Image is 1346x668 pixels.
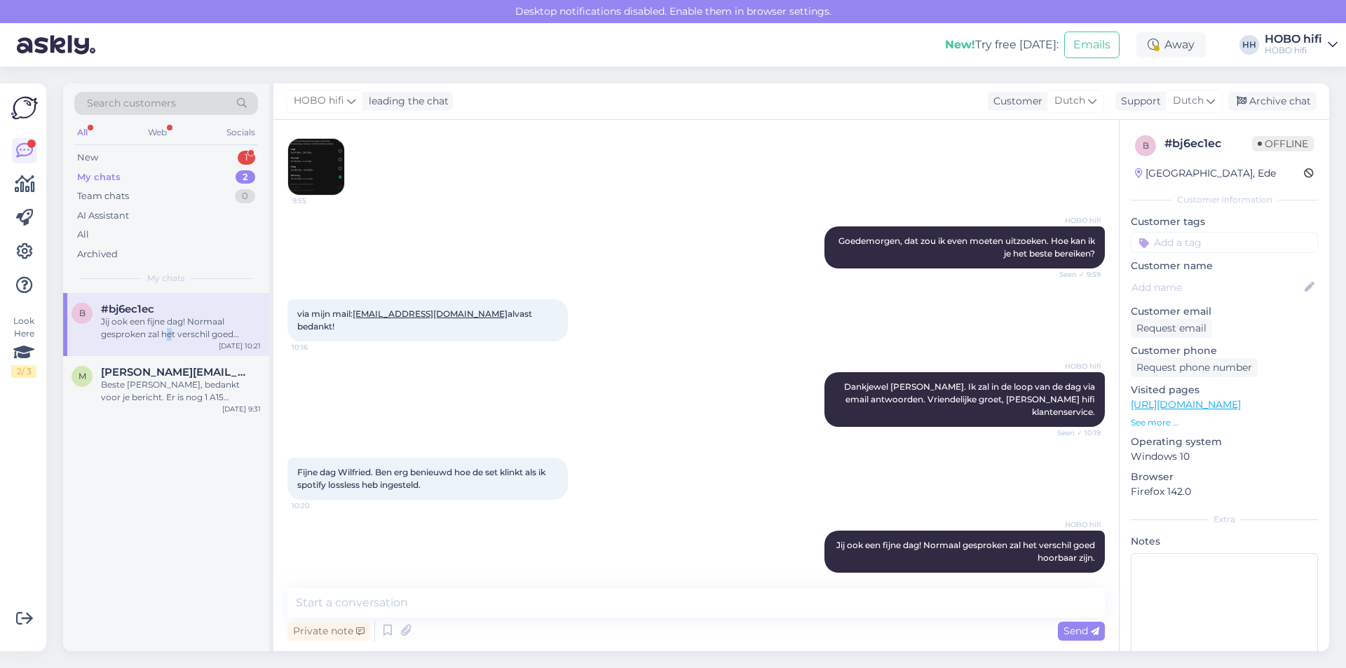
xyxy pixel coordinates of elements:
[836,540,1097,563] span: Jij ook een fijne dag! Normaal gesproken zal het verschil goed hoorbaar zijn.
[1048,269,1101,280] span: Seen ✓ 9:59
[288,139,344,195] img: Attachment
[1131,259,1318,273] p: Customer name
[145,123,170,142] div: Web
[235,189,255,203] div: 0
[11,95,38,121] img: Askly Logo
[101,379,261,404] div: Beste [PERSON_NAME], bedankt voor je bericht. Er is nog 1 A15 beschikbaar. Deze staat voor je ger...
[77,170,121,184] div: My chats
[1265,34,1338,56] a: HOBO hifiHOBO hifi
[945,36,1059,53] div: Try free [DATE]:
[101,366,247,379] span: Mathias.landuyt@gmail.com
[219,341,261,351] div: [DATE] 10:21
[1063,625,1099,637] span: Send
[1048,573,1101,584] span: 10:21
[988,94,1042,109] div: Customer
[74,123,90,142] div: All
[1131,214,1318,229] p: Customer tags
[292,196,345,206] span: 9:55
[1131,470,1318,484] p: Browser
[1115,94,1161,109] div: Support
[1131,232,1318,253] input: Add a tag
[1048,215,1101,226] span: HOBO hifi
[1131,358,1258,377] div: Request phone number
[297,308,534,332] span: via mijn mail: alvast bedankt!
[222,404,261,414] div: [DATE] 9:31
[1135,166,1276,181] div: [GEOGRAPHIC_DATA], Ede
[101,315,261,341] div: Jij ook een fijne dag! Normaal gesproken zal het verschil goed hoorbaar zijn.
[1064,32,1120,58] button: Emails
[844,381,1097,417] span: Dankjewel [PERSON_NAME]. Ik zal in de loop van de dag via email antwoorden. Vriendelijke groet, [...
[292,342,344,353] span: 10:16
[101,303,154,315] span: #bj6ec1ec
[1136,32,1206,57] div: Away
[1131,416,1318,429] p: See more ...
[77,151,98,165] div: New
[1131,484,1318,499] p: Firefox 142.0
[1131,193,1318,206] div: Customer information
[79,371,86,381] span: M
[1265,34,1322,45] div: HOBO hifi
[1131,398,1241,411] a: [URL][DOMAIN_NAME]
[945,38,975,51] b: New!
[1265,45,1322,56] div: HOBO hifi
[236,170,255,184] div: 2
[1048,361,1101,372] span: HOBO hifi
[224,123,258,142] div: Socials
[1048,519,1101,530] span: HOBO hifi
[1131,534,1318,549] p: Notes
[77,228,89,242] div: All
[1143,140,1149,151] span: b
[147,272,185,285] span: My chats
[294,93,344,109] span: HOBO hifi
[353,308,508,319] a: [EMAIL_ADDRESS][DOMAIN_NAME]
[1131,435,1318,449] p: Operating system
[77,189,129,203] div: Team chats
[363,94,449,109] div: leading the chat
[1252,136,1314,151] span: Offline
[1054,93,1085,109] span: Dutch
[1173,93,1204,109] span: Dutch
[1131,280,1302,295] input: Add name
[297,467,548,490] span: Fijne dag Wilfried. Ben erg benieuwd hoe de set klinkt als ik spotify lossless heb ingesteld.
[1164,135,1252,152] div: # bj6ec1ec
[838,236,1097,259] span: Goedemorgen, dat zou ik even moeten uitzoeken. Hoe kan ik je het beste bereiken?
[87,96,176,111] span: Search customers
[1131,343,1318,358] p: Customer phone
[287,622,370,641] div: Private note
[1131,513,1318,526] div: Extra
[1228,92,1317,111] div: Archive chat
[79,308,86,318] span: b
[77,209,129,223] div: AI Assistant
[292,500,344,511] span: 10:20
[11,365,36,378] div: 2 / 3
[1131,383,1318,397] p: Visited pages
[1131,319,1212,338] div: Request email
[77,247,118,261] div: Archived
[1048,428,1101,438] span: Seen ✓ 10:19
[1131,304,1318,319] p: Customer email
[1131,449,1318,464] p: Windows 10
[11,315,36,378] div: Look Here
[1239,35,1259,55] div: HH
[238,151,255,165] div: 1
